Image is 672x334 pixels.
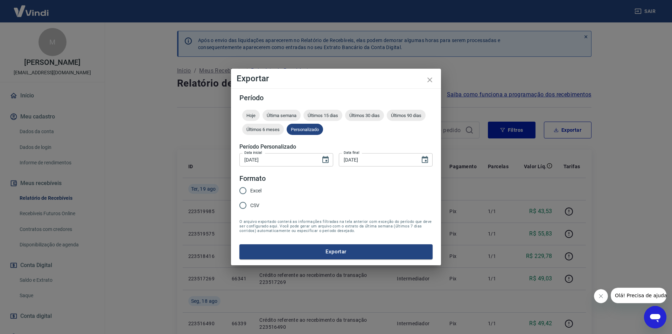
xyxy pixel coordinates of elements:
[242,124,284,135] div: Últimos 6 meses
[237,74,435,83] h4: Exportar
[421,71,438,88] button: close
[611,288,666,303] iframe: Mensagem da empresa
[250,187,261,195] span: Excel
[418,153,432,167] button: Choose date, selected date is 19 de ago de 2025
[287,127,323,132] span: Personalizado
[4,5,59,11] span: Olá! Precisa de ajuda?
[387,110,426,121] div: Últimos 90 dias
[239,244,433,259] button: Exportar
[344,150,359,155] label: Data final
[250,202,259,209] span: CSV
[303,113,342,118] span: Últimos 15 dias
[239,94,433,101] h5: Período
[242,127,284,132] span: Últimos 6 meses
[345,113,384,118] span: Últimos 30 dias
[239,153,316,166] input: DD/MM/YYYY
[242,110,260,121] div: Hoje
[244,150,262,155] label: Data inicial
[239,143,433,150] h5: Período Personalizado
[594,289,608,303] iframe: Fechar mensagem
[287,124,323,135] div: Personalizado
[242,113,260,118] span: Hoje
[303,110,342,121] div: Últimos 15 dias
[262,110,301,121] div: Última semana
[345,110,384,121] div: Últimos 30 dias
[339,153,415,166] input: DD/MM/YYYY
[239,219,433,233] span: O arquivo exportado conterá as informações filtradas na tela anterior com exceção do período que ...
[387,113,426,118] span: Últimos 90 dias
[239,173,266,184] legend: Formato
[644,306,666,328] iframe: Botão para abrir a janela de mensagens
[262,113,301,118] span: Última semana
[318,153,332,167] button: Choose date, selected date is 18 de ago de 2025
